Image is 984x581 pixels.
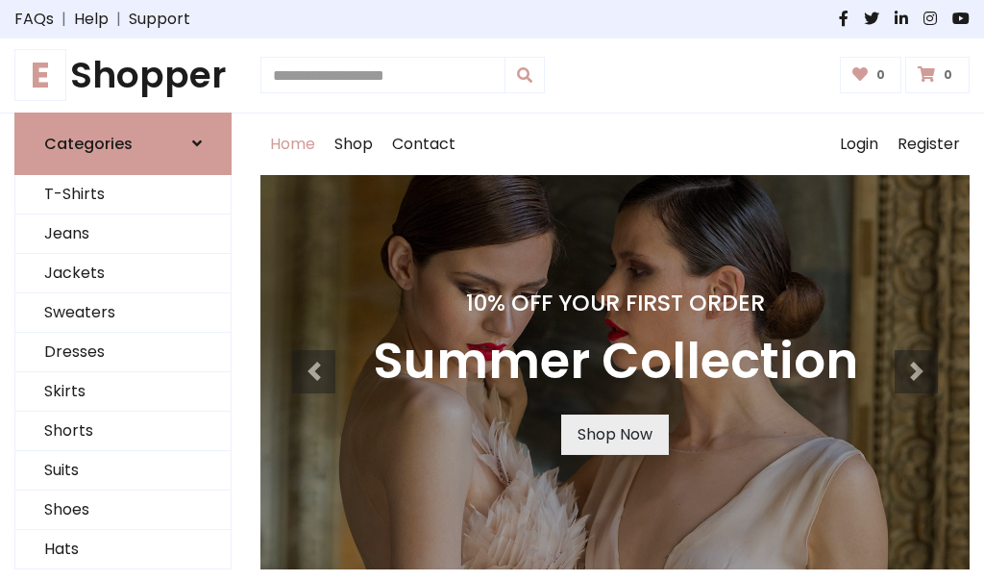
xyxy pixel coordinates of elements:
[382,114,465,175] a: Contact
[373,290,858,316] h4: 10% Off Your First Order
[15,175,231,215] a: T-Shirts
[872,66,890,84] span: 0
[14,49,66,101] span: E
[44,135,133,153] h6: Categories
[15,530,231,569] a: Hats
[888,114,970,175] a: Register
[15,372,231,412] a: Skirts
[54,8,74,31] span: |
[14,113,232,175] a: Categories
[15,491,231,530] a: Shoes
[74,8,109,31] a: Help
[15,215,231,254] a: Jeans
[830,114,888,175] a: Login
[15,412,231,451] a: Shorts
[15,293,231,333] a: Sweaters
[939,66,957,84] span: 0
[109,8,129,31] span: |
[14,54,232,97] a: EShopper
[15,254,231,293] a: Jackets
[840,57,902,93] a: 0
[15,333,231,372] a: Dresses
[905,57,970,93] a: 0
[373,332,858,392] h3: Summer Collection
[14,54,232,97] h1: Shopper
[14,8,54,31] a: FAQs
[325,114,382,175] a: Shop
[561,415,669,455] a: Shop Now
[129,8,190,31] a: Support
[260,114,325,175] a: Home
[15,451,231,491] a: Suits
